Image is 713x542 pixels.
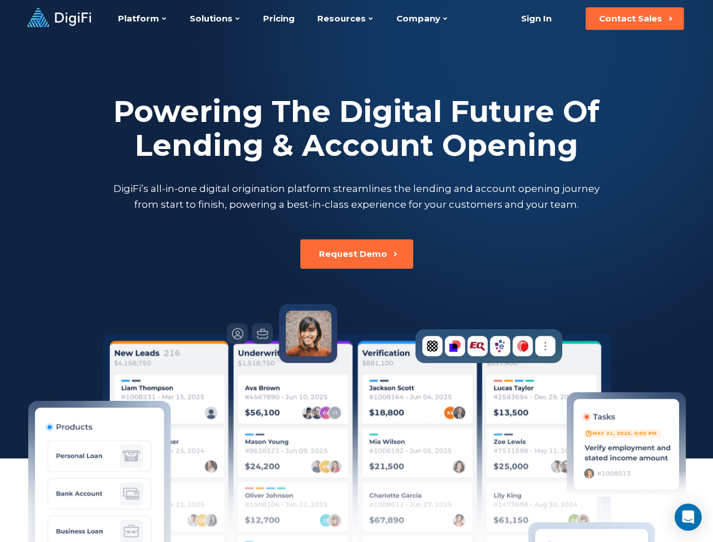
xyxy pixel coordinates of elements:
[111,181,602,212] p: DigiFi’s all-in-one digital origination platform streamlines the lending and account opening jour...
[599,13,662,24] div: Contact Sales
[585,7,684,30] button: Contact Sales
[507,7,565,30] a: Sign In
[319,248,387,260] div: Request Demo
[675,504,702,531] div: Open Intercom Messenger
[300,239,413,269] button: Request Demo
[111,95,602,163] h2: Powering The Digital Future Of Lending & Account Opening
